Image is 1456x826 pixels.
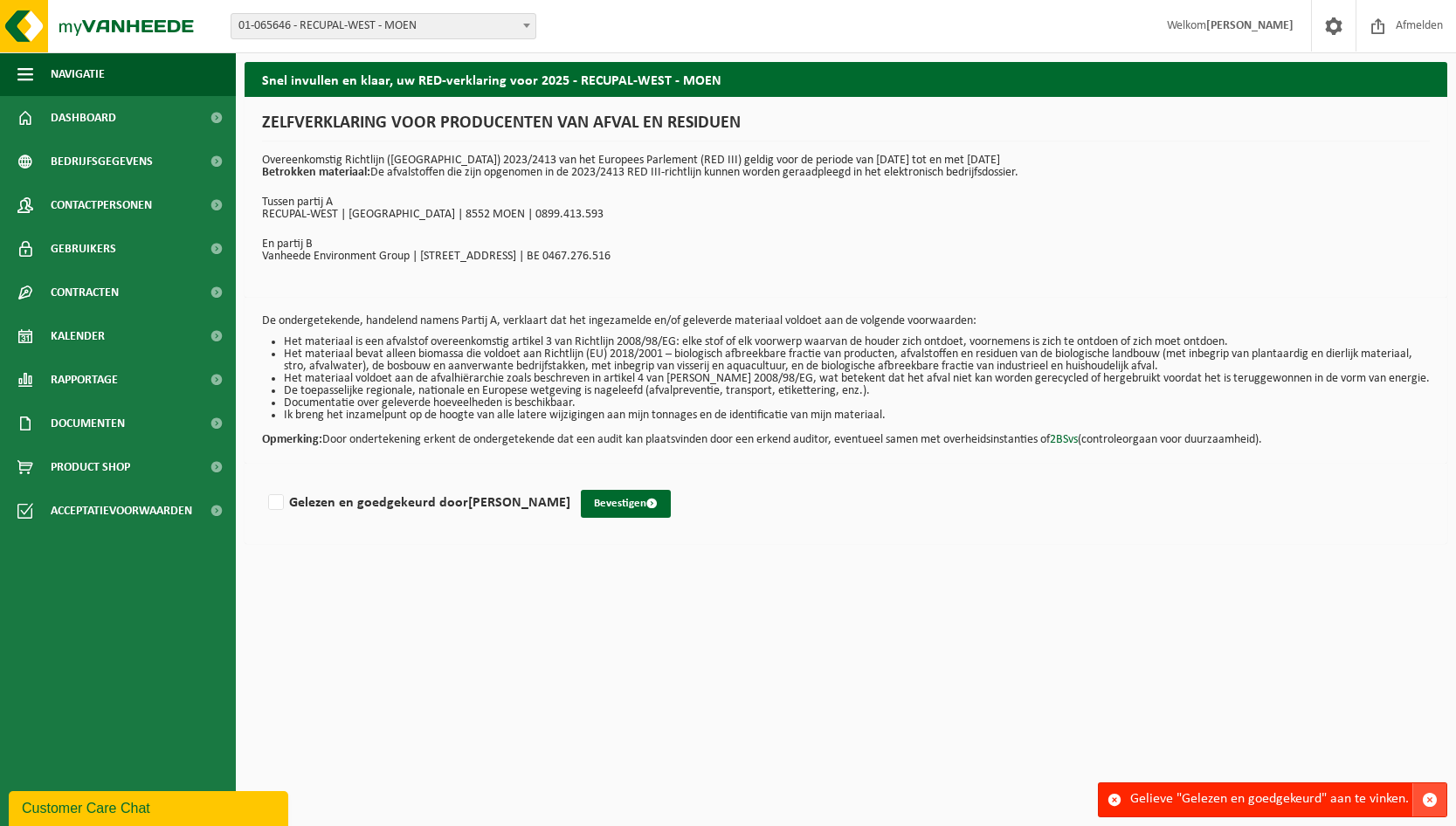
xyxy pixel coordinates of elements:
h2: Snel invullen en klaar, uw RED-verklaring voor 2025 - RECUPAL-WEST - MOEN [245,62,1447,96]
li: De toepasselijke regionale, nationale en Europese wetgeving is nageleefd (afvalpreventie, transpo... [284,385,1430,397]
strong: Betrokken materiaal: [262,166,370,179]
span: Navigatie [51,52,105,96]
p: Tussen partij A [262,196,1430,209]
h1: ZELFVERKLARING VOOR PRODUCENTEN VAN AFVAL EN RESIDUEN [262,114,1430,141]
span: Contracten [51,271,119,314]
span: Bedrijfsgegevens [51,140,153,183]
label: Gelezen en goedgekeurd door [265,490,570,516]
button: Bevestigen [581,490,671,518]
p: Vanheede Environment Group | [STREET_ADDRESS] | BE 0467.276.516 [262,251,1430,263]
a: 2BSvs [1050,433,1078,446]
span: 01-065646 - RECUPAL-WEST - MOEN [231,13,536,39]
p: RECUPAL-WEST | [GEOGRAPHIC_DATA] | 8552 MOEN | 0899.413.593 [262,209,1430,221]
strong: Opmerking: [262,433,322,446]
span: Rapportage [51,358,118,402]
span: Gebruikers [51,227,116,271]
li: Het materiaal bevat alleen biomassa die voldoet aan Richtlijn (EU) 2018/2001 – biologisch afbreek... [284,348,1430,373]
span: Acceptatievoorwaarden [51,489,192,533]
strong: [PERSON_NAME] [1206,19,1294,32]
span: 01-065646 - RECUPAL-WEST - MOEN [231,14,535,38]
strong: [PERSON_NAME] [468,496,570,510]
p: Overeenkomstig Richtlijn ([GEOGRAPHIC_DATA]) 2023/2413 van het Europees Parlement (RED III) geldi... [262,155,1430,179]
span: Documenten [51,402,125,445]
span: Product Shop [51,445,130,489]
span: Dashboard [51,96,116,140]
div: Gelieve "Gelezen en goedgekeurd" aan te vinken. [1130,783,1412,816]
p: De ondergetekende, handelend namens Partij A, verklaart dat het ingezamelde en/of geleverde mater... [262,315,1430,327]
li: Het materiaal is een afvalstof overeenkomstig artikel 3 van Richtlijn 2008/98/EG: elke stof of el... [284,336,1430,348]
span: Contactpersonen [51,183,152,227]
iframe: chat widget [9,788,292,826]
li: Het materiaal voldoet aan de afvalhiërarchie zoals beschreven in artikel 4 van [PERSON_NAME] 2008... [284,373,1430,385]
li: Ik breng het inzamelpunt op de hoogte van alle latere wijzigingen aan mijn tonnages en de identif... [284,410,1430,422]
li: Documentatie over geleverde hoeveelheden is beschikbaar. [284,397,1430,410]
p: Door ondertekening erkent de ondergetekende dat een audit kan plaatsvinden door een erkend audito... [262,422,1430,446]
span: Kalender [51,314,105,358]
p: En partij B [262,238,1430,251]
